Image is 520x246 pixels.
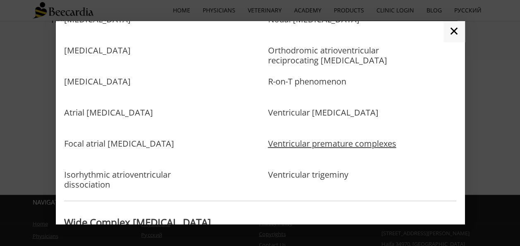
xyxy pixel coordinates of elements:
[268,77,346,104] a: R-on-T phenomenon
[268,170,348,180] a: Ventricular trigeminy
[268,139,396,166] a: Ventricular premature complexes
[64,108,153,135] a: Atrial [MEDICAL_DATA]
[443,21,465,42] a: ✕
[64,139,174,166] a: Focal atrial [MEDICAL_DATA]
[64,46,131,72] a: [MEDICAL_DATA]
[268,14,359,41] a: Nodal [MEDICAL_DATA]
[64,170,211,190] a: Isorhythmic atrioventricular dissociation
[268,108,378,135] a: Ventricular [MEDICAL_DATA]
[64,77,131,104] a: [MEDICAL_DATA]
[64,14,131,41] a: [MEDICAL_DATA]
[64,215,211,229] span: Wide Complex [MEDICAL_DATA]
[268,46,403,72] a: Orthodromic atrioventricular reciprocating [MEDICAL_DATA]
